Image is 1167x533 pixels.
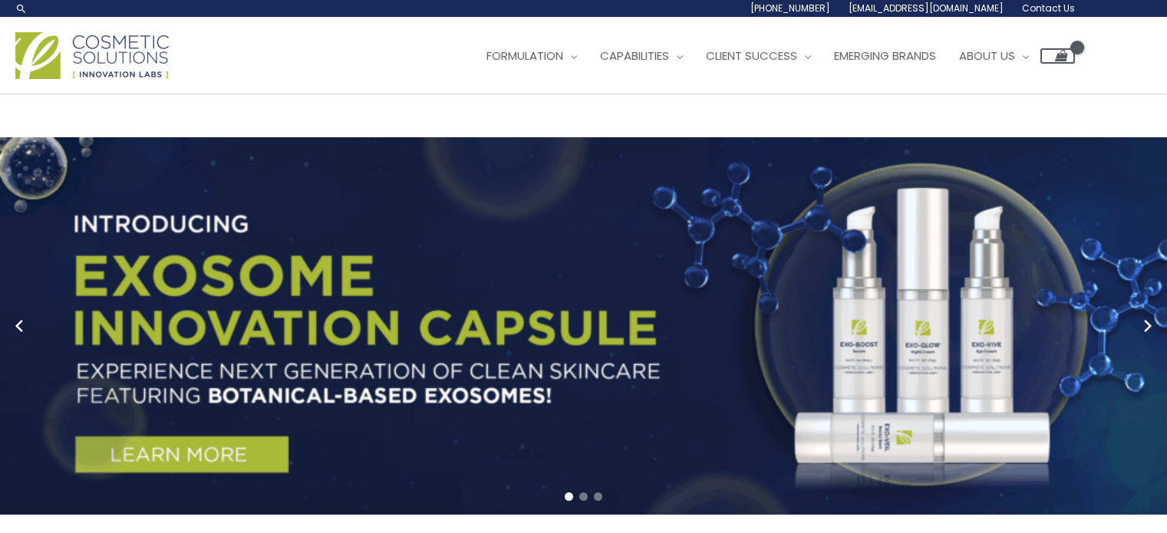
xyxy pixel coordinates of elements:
span: Emerging Brands [834,48,936,64]
span: [PHONE_NUMBER] [750,2,830,15]
a: Emerging Brands [823,33,948,79]
button: Previous slide [8,314,31,337]
span: Client Success [706,48,797,64]
a: About Us [948,33,1040,79]
a: View Shopping Cart, empty [1040,48,1075,64]
a: Formulation [475,33,588,79]
a: Capabilities [588,33,694,79]
span: Capabilities [600,48,669,64]
span: Go to slide 3 [594,492,602,501]
span: About Us [959,48,1015,64]
img: Cosmetic Solutions Logo [15,32,169,79]
span: Go to slide 2 [579,492,588,501]
a: Client Success [694,33,823,79]
a: Search icon link [15,2,28,15]
span: [EMAIL_ADDRESS][DOMAIN_NAME] [849,2,1004,15]
span: Contact Us [1022,2,1075,15]
span: Formulation [486,48,563,64]
nav: Site Navigation [463,33,1075,79]
span: Go to slide 1 [565,492,573,501]
button: Next slide [1136,314,1159,337]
